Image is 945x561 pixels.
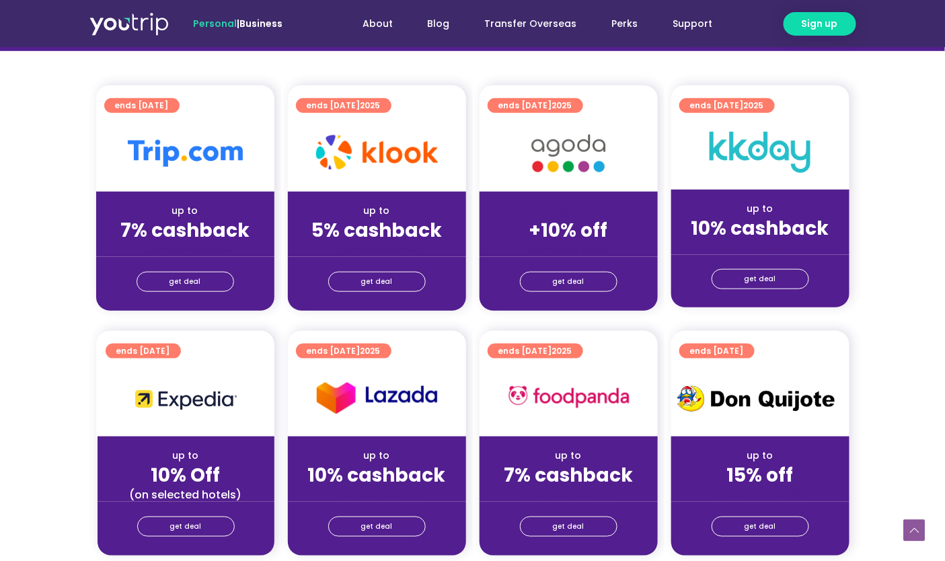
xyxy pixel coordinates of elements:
a: Transfer Overseas [467,11,595,36]
span: get deal [361,272,393,291]
a: Sign up [784,12,856,36]
strong: 10% cashback [308,462,446,488]
a: get deal [328,517,426,537]
div: (for stays only) [490,243,647,257]
a: Blog [410,11,467,36]
div: up to [490,449,647,463]
div: up to [107,204,264,218]
div: up to [682,202,839,216]
a: ends [DATE]2025 [488,98,583,113]
span: | [193,17,282,30]
a: ends [DATE] [679,344,755,359]
a: get deal [520,517,617,537]
span: ends [DATE] [690,344,744,359]
strong: 10% cashback [691,215,829,241]
span: get deal [745,270,776,289]
span: ends [DATE] [116,344,170,359]
div: (for stays only) [299,488,455,502]
span: ends [DATE] [307,98,381,113]
a: get deal [137,272,234,292]
div: (for stays only) [107,243,264,257]
a: ends [DATE]2025 [679,98,775,113]
a: get deal [137,517,235,537]
div: up to [299,204,455,218]
a: ends [DATE] [106,344,181,359]
a: get deal [712,269,809,289]
span: ends [DATE] [498,98,572,113]
a: Perks [595,11,656,36]
nav: Menu [319,11,730,36]
a: ends [DATE] [104,98,180,113]
span: 2025 [552,100,572,111]
div: (for stays only) [682,488,839,502]
span: up to [556,204,581,217]
div: (on selected hotels) [108,488,264,502]
strong: 15% off [727,462,794,488]
div: up to [682,449,839,463]
span: 2025 [361,100,381,111]
strong: 5% cashback [311,217,442,244]
span: ends [DATE] [690,98,764,113]
span: 2025 [744,100,764,111]
div: up to [108,449,264,463]
strong: 7% cashback [120,217,250,244]
a: get deal [712,517,809,537]
div: (for stays only) [682,241,839,255]
div: up to [299,449,455,463]
span: get deal [169,272,201,291]
span: get deal [553,272,584,291]
span: get deal [361,517,393,536]
a: About [345,11,410,36]
span: Sign up [802,17,838,31]
span: Personal [193,17,237,30]
div: (for stays only) [299,243,455,257]
a: ends [DATE]2025 [296,98,391,113]
a: ends [DATE]2025 [296,344,391,359]
span: 2025 [552,345,572,357]
a: ends [DATE]2025 [488,344,583,359]
a: Business [239,17,282,30]
a: get deal [520,272,617,292]
span: get deal [553,517,584,536]
strong: 10% Off [151,462,221,488]
span: get deal [170,517,202,536]
strong: +10% off [529,217,608,244]
span: ends [DATE] [307,344,381,359]
span: 2025 [361,345,381,357]
strong: 7% cashback [504,462,633,488]
span: get deal [745,517,776,536]
a: get deal [328,272,426,292]
span: ends [DATE] [115,98,169,113]
span: ends [DATE] [498,344,572,359]
a: Support [656,11,730,36]
div: (for stays only) [490,488,647,502]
